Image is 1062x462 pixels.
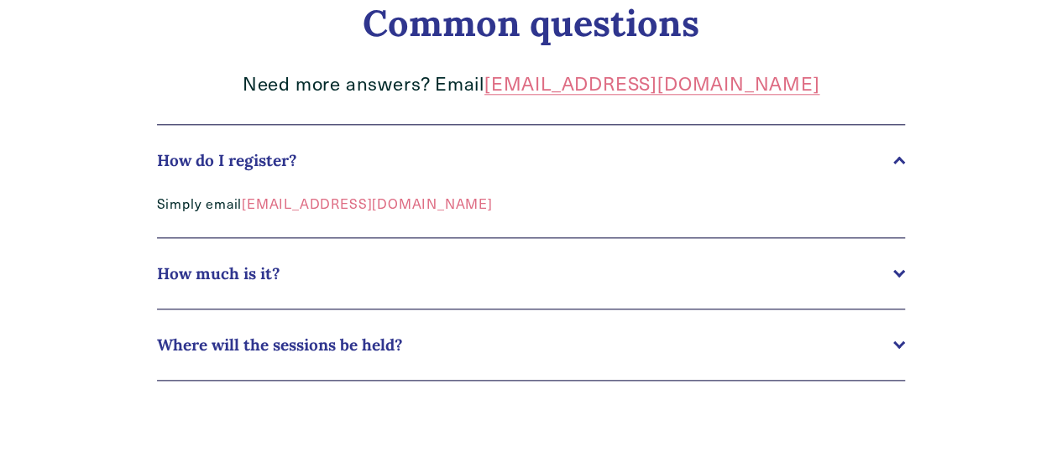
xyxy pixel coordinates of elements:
[157,335,894,355] span: Where will the sessions be held?
[242,195,492,212] a: [EMAIL_ADDRESS][DOMAIN_NAME]
[157,195,906,238] div: How do I register?
[157,150,894,170] span: How do I register?
[157,125,906,195] button: How do I register?
[157,238,906,309] button: How much is it?
[157,309,906,380] button: Where will the sessions be held?
[157,71,906,96] p: Need more answers? Email
[484,70,819,96] a: [EMAIL_ADDRESS][DOMAIN_NAME]
[157,263,894,283] span: How much is it?
[157,1,906,44] h2: Common questions
[157,195,681,213] p: Simply email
